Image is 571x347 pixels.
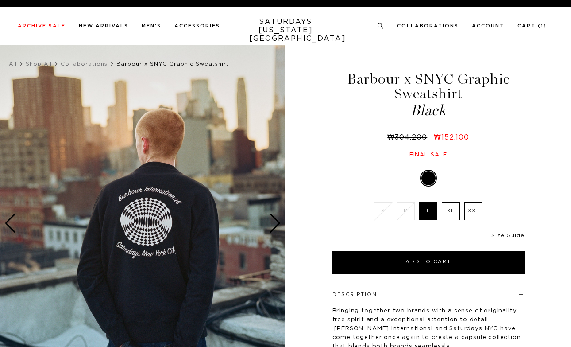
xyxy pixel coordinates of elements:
a: Collaborations [397,23,459,28]
a: All [9,61,17,66]
a: New Arrivals [79,23,128,28]
a: Accessories [174,23,220,28]
a: Shop All [26,61,52,66]
a: Men's [142,23,161,28]
label: XXL [464,202,482,220]
button: Add to Cart [332,251,525,274]
h1: Barbour x SNYC Graphic Sweatshirt [331,72,526,118]
div: Final sale [331,151,526,159]
label: XL [442,202,460,220]
div: Next slide [269,214,281,233]
label: L [419,202,437,220]
label: Black [421,171,436,185]
span: Black [331,103,526,118]
a: Account [472,23,504,28]
button: Description [332,292,377,297]
span: Barbour x SNYC Graphic Sweatshirt [116,61,229,66]
a: Collaborations [61,61,108,66]
span: ₩152,100 [434,134,469,141]
del: ₩304,200 [387,134,431,141]
a: Size Guide [491,233,524,238]
a: SATURDAYS[US_STATE][GEOGRAPHIC_DATA] [249,18,322,43]
a: Cart (1) [517,23,547,28]
small: 1 [541,24,544,28]
a: Archive Sale [18,23,66,28]
div: Previous slide [4,214,16,233]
